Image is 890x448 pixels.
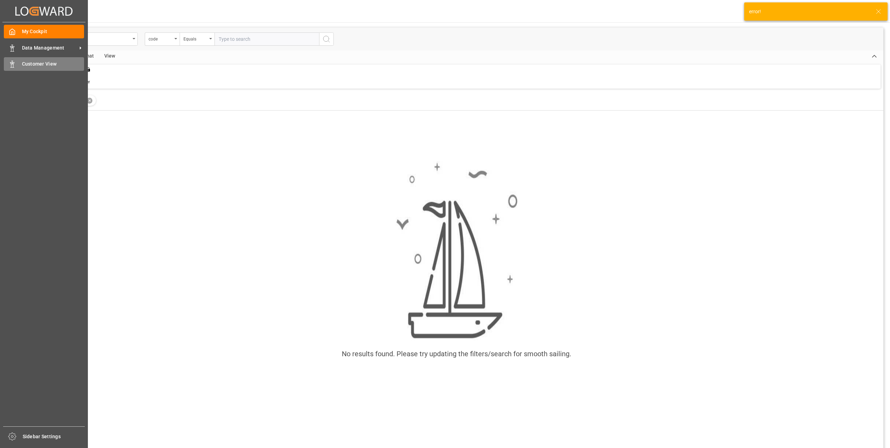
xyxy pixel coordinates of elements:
[4,57,84,71] a: Customer View
[149,34,172,42] div: code
[180,32,214,46] button: open menu
[99,51,120,62] div: View
[4,25,84,38] a: My Cockpit
[22,60,84,68] span: Customer View
[749,8,869,15] div: error!
[22,28,84,35] span: My Cockpit
[183,34,207,42] div: Equals
[86,98,92,104] div: ✕
[23,433,85,440] span: Sidebar Settings
[342,349,571,359] div: No results found. Please try updating the filters/search for smooth sailing.
[145,32,180,46] button: open menu
[214,32,319,46] input: Type to search
[395,161,518,341] img: smooth_sailing.jpeg
[319,32,334,46] button: search button
[22,44,77,52] span: Data Management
